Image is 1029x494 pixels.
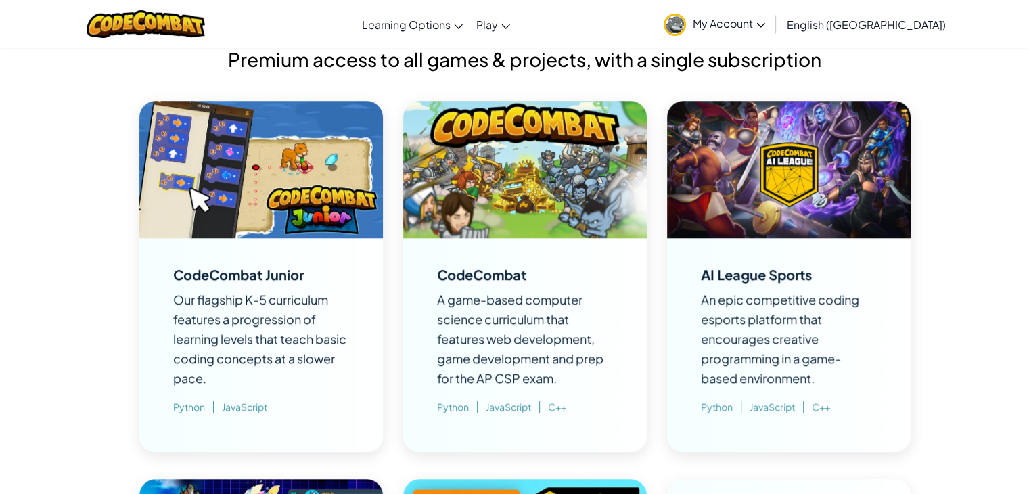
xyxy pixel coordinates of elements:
[701,292,859,386] span: An epic competitive coding esports platform that encourages creative programming in a game-based ...
[470,6,517,43] a: Play
[355,6,470,43] a: Learning Options
[476,18,498,32] span: Play
[173,401,214,413] span: Python
[693,16,765,30] span: My Account
[780,6,953,43] a: English ([GEOGRAPHIC_DATA])
[403,101,647,238] img: Image to illustrate CodeCombat
[701,268,812,282] div: AI League Sports
[741,401,804,413] span: JavaScript
[787,18,946,32] span: English ([GEOGRAPHIC_DATA])
[664,14,686,36] img: avatar
[478,401,540,413] span: JavaScript
[173,268,304,282] div: CodeCombat Junior
[214,401,267,413] span: JavaScript
[804,401,830,413] span: C++
[173,292,346,386] span: Our flagship K-5 curriculum features a progression of learning levels that teach basic coding con...
[437,401,478,413] span: Python
[437,292,603,386] span: A game-based computer science curriculum that features web development, game development and prep...
[667,101,911,238] img: Image to illustrate AI League Sports
[362,18,451,32] span: Learning Options
[139,45,911,74] h2: Premium access to all games & projects, with a single subscription
[540,401,566,413] span: C++
[139,101,383,238] img: Image to illustrate CodeCombat Junior
[657,3,772,45] a: My Account
[701,401,741,413] span: Python
[87,10,205,38] img: CodeCombat logo
[437,268,526,282] div: CodeCombat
